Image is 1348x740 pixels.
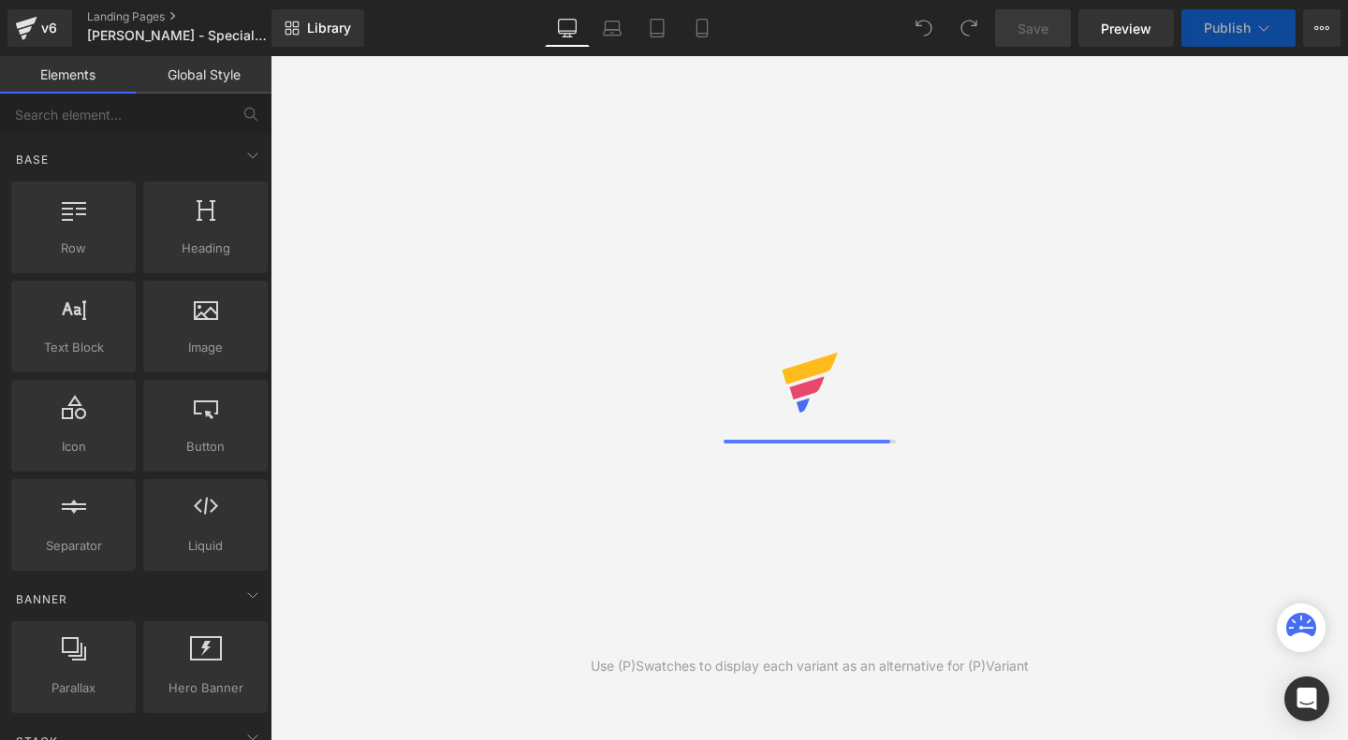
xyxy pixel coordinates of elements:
[1181,9,1296,47] button: Publish
[87,28,267,43] span: [PERSON_NAME] - Special Offer - badge-bottom
[1284,676,1329,721] div: Open Intercom Messenger
[17,338,130,357] span: Text Block
[149,536,262,556] span: Liquid
[87,9,302,24] a: Landing Pages
[17,239,130,258] span: Row
[591,656,1029,676] div: Use (P)Swatches to display each variant as an alternative for (P)Variant
[1078,9,1174,47] a: Preview
[136,56,271,94] a: Global Style
[1018,19,1048,38] span: Save
[590,9,635,47] a: Laptop
[17,437,130,457] span: Icon
[149,678,262,698] span: Hero Banner
[950,9,988,47] button: Redo
[1303,9,1341,47] button: More
[17,536,130,556] span: Separator
[14,151,51,168] span: Base
[271,9,364,47] a: New Library
[7,9,72,47] a: v6
[14,590,69,608] span: Banner
[17,678,130,698] span: Parallax
[149,437,262,457] span: Button
[680,9,725,47] a: Mobile
[635,9,680,47] a: Tablet
[37,16,61,40] div: v6
[1204,21,1251,36] span: Publish
[905,9,943,47] button: Undo
[149,239,262,258] span: Heading
[149,338,262,357] span: Image
[307,20,351,36] span: Library
[1101,19,1151,38] span: Preview
[545,9,590,47] a: Desktop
